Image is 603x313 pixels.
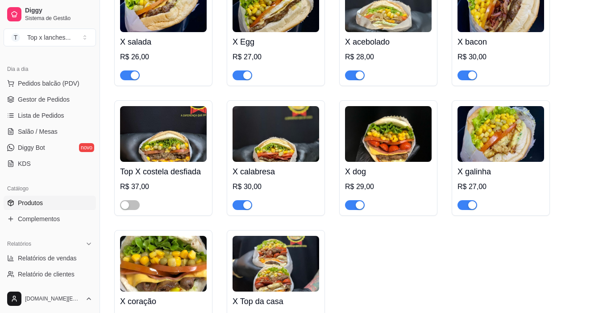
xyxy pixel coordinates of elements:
a: Relatório de mesas [4,283,96,297]
a: DiggySistema de Gestão [4,4,96,25]
img: product-image [120,236,207,292]
img: product-image [345,106,432,162]
div: R$ 27,00 [457,181,544,192]
span: Lista de Pedidos [18,111,64,120]
span: T [11,33,20,42]
span: Relatório de clientes [18,270,75,279]
div: R$ 29,00 [345,181,432,192]
h4: X acebolado [345,36,432,48]
img: product-image [457,106,544,162]
button: Select a team [4,29,96,46]
span: Salão / Mesas [18,127,58,136]
div: R$ 26,00 [120,52,207,62]
div: Top x lanches ... [27,33,71,42]
span: Sistema de Gestão [25,15,92,22]
button: Pedidos balcão (PDV) [4,76,96,91]
a: Lista de Pedidos [4,108,96,123]
span: Pedidos balcão (PDV) [18,79,79,88]
span: Relatórios [7,240,31,247]
span: Produtos [18,198,43,207]
h4: X galinha [457,165,544,178]
h4: X dog [345,165,432,178]
span: Gestor de Pedidos [18,95,70,104]
span: Diggy [25,7,92,15]
a: Gestor de Pedidos [4,92,96,107]
span: Complementos [18,214,60,223]
a: Salão / Mesas [4,124,96,139]
div: R$ 28,00 [345,52,432,62]
a: Diggy Botnovo [4,140,96,155]
span: [DOMAIN_NAME][EMAIL_ADDRESS][DOMAIN_NAME] [25,295,82,302]
h4: X Top da casa [233,295,319,308]
a: KDS [4,156,96,171]
span: Relatórios de vendas [18,254,77,263]
img: product-image [233,236,319,292]
div: Dia a dia [4,62,96,76]
div: Catálogo [4,181,96,196]
h4: X bacon [457,36,544,48]
span: Diggy Bot [18,143,45,152]
div: R$ 30,00 [233,181,319,192]
h4: X Egg [233,36,319,48]
h4: Top X costela desfiada [120,165,207,178]
div: R$ 30,00 [457,52,544,62]
div: R$ 37,00 [120,181,207,192]
div: R$ 27,00 [233,52,319,62]
a: Produtos [4,196,96,210]
span: KDS [18,159,31,168]
img: product-image [233,106,319,162]
h4: X salada [120,36,207,48]
h4: X calabresa [233,165,319,178]
a: Relatório de clientes [4,267,96,281]
a: Complementos [4,212,96,226]
a: Relatórios de vendas [4,251,96,265]
button: [DOMAIN_NAME][EMAIL_ADDRESS][DOMAIN_NAME] [4,288,96,309]
img: product-image [120,106,207,162]
h4: X coração [120,295,207,308]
